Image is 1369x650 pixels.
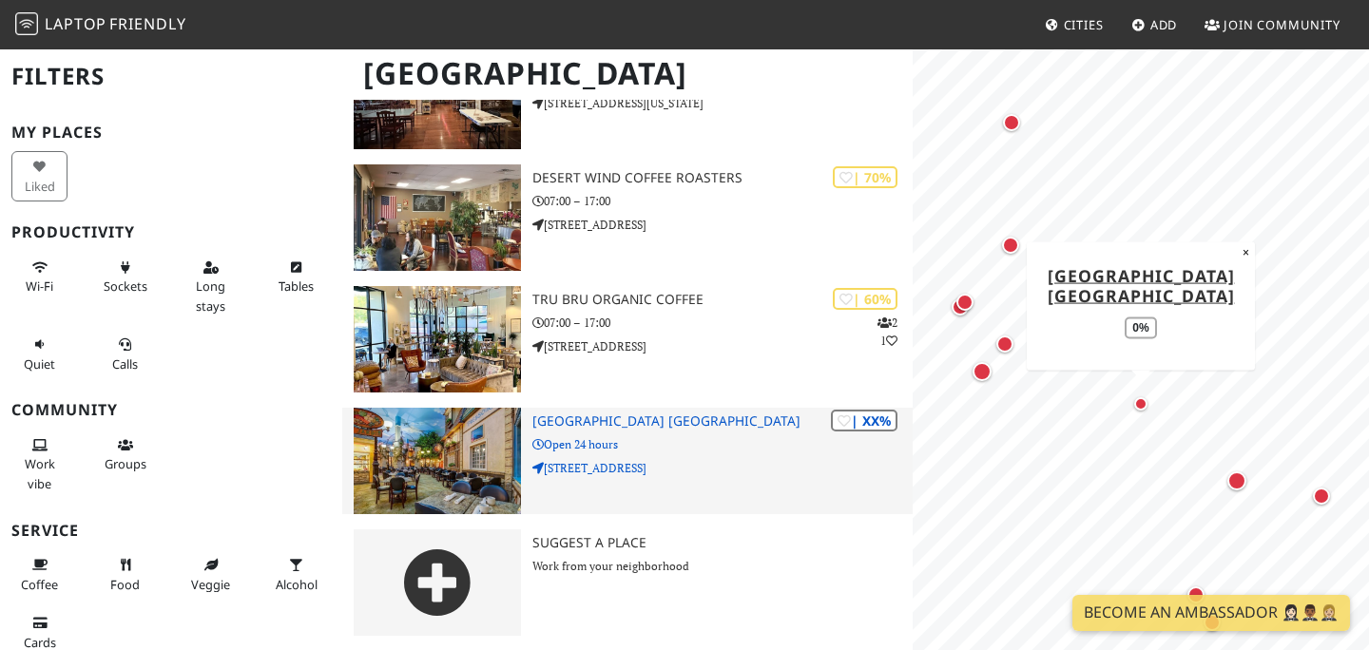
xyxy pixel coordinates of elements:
a: Add [1124,8,1186,42]
div: Map marker [969,358,995,385]
a: [GEOGRAPHIC_DATA] [GEOGRAPHIC_DATA] [1048,263,1235,306]
h3: Community [11,401,331,419]
h1: [GEOGRAPHIC_DATA] [348,48,909,100]
button: Calls [97,329,153,379]
img: Desert Wind Coffee Roasters [354,164,521,271]
div: Map marker [1309,484,1334,508]
button: Close popup [1237,241,1255,262]
p: 2 1 [877,314,897,350]
div: 0% [1125,316,1156,338]
button: Long stays [183,252,239,321]
p: [STREET_ADDRESS] [532,459,913,477]
a: Paris Las Vegas | XX% [GEOGRAPHIC_DATA] [GEOGRAPHIC_DATA] Open 24 hours [STREET_ADDRESS] [342,408,913,514]
button: Sockets [97,252,153,302]
h3: Productivity [11,223,331,241]
div: Map marker [948,295,973,319]
a: Tru Bru Organic Coffee | 60% 21 Tru Bru Organic Coffee 07:00 – 17:00 [STREET_ADDRESS] [342,286,913,392]
span: Food [110,576,140,593]
h3: [GEOGRAPHIC_DATA] [GEOGRAPHIC_DATA] [532,413,913,430]
button: Veggie [183,549,239,600]
a: Cities [1037,8,1111,42]
div: Map marker [998,233,1023,258]
p: [STREET_ADDRESS] [532,337,913,355]
a: Join Community [1197,8,1348,42]
img: Tru Bru Organic Coffee [354,286,521,392]
span: Cities [1064,16,1104,33]
h3: My Places [11,124,331,142]
span: Alcohol [276,576,318,593]
div: Map marker [953,290,977,315]
div: Map marker [1224,468,1250,494]
span: Laptop [45,13,106,34]
a: LaptopFriendly LaptopFriendly [15,9,186,42]
div: Map marker [1129,392,1152,415]
img: gray-place-d2bdb4477600e061c01bd816cc0f2ef0cfcb1ca9e3ad78868dd16fb2af073a21.png [354,529,521,636]
img: Paris Las Vegas [354,408,521,514]
button: Quiet [11,329,67,379]
div: Map marker [993,332,1017,356]
p: [STREET_ADDRESS] [532,216,913,234]
h3: Tru Bru Organic Coffee [532,292,913,308]
span: Quiet [24,355,55,373]
div: | 60% [833,288,897,310]
p: 07:00 – 17:00 [532,314,913,332]
span: Work-friendly tables [279,277,314,295]
span: People working [25,455,55,491]
span: Coffee [21,576,58,593]
p: Work from your neighborhood [532,557,913,575]
span: Video/audio calls [112,355,138,373]
span: Join Community [1224,16,1340,33]
h3: Service [11,522,331,540]
span: Veggie [191,576,230,593]
span: Long stays [196,277,225,314]
span: Friendly [109,13,185,34]
span: Add [1150,16,1178,33]
button: Work vibe [11,430,67,499]
img: LaptopFriendly [15,12,38,35]
div: Map marker [999,110,1024,135]
button: Alcohol [268,549,324,600]
h2: Filters [11,48,331,105]
div: | XX% [831,410,897,431]
span: Power sockets [104,277,147,295]
a: Suggest a Place Work from your neighborhood [342,529,913,636]
a: Desert Wind Coffee Roasters | 70% Desert Wind Coffee Roasters 07:00 – 17:00 [STREET_ADDRESS] [342,164,913,271]
p: 07:00 – 17:00 [532,192,913,210]
span: Stable Wi-Fi [26,277,53,295]
h3: Desert Wind Coffee Roasters [532,170,913,186]
button: Groups [97,430,153,480]
button: Wi-Fi [11,252,67,302]
div: | 70% [833,166,897,188]
span: Group tables [105,455,146,472]
button: Coffee [11,549,67,600]
p: Open 24 hours [532,435,913,453]
h3: Suggest a Place [532,535,913,551]
button: Food [97,549,153,600]
button: Tables [268,252,324,302]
